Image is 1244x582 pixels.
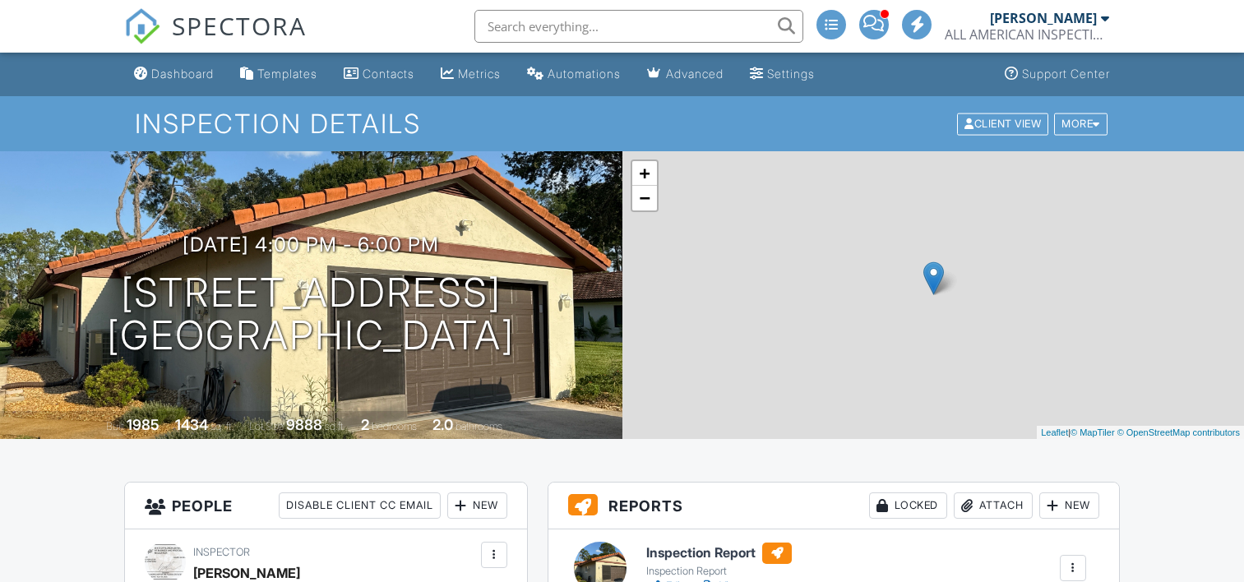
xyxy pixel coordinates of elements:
[106,420,124,432] span: Built
[1041,427,1068,437] a: Leaflet
[666,67,724,81] div: Advanced
[257,67,317,81] div: Templates
[210,420,234,432] span: sq. ft.
[286,416,322,433] div: 9888
[632,186,657,210] a: Zoom out
[945,26,1109,43] div: ALL AMERICAN INSPECTION SERVICES
[1037,426,1244,440] div: |
[361,416,369,433] div: 2
[125,483,526,529] h3: People
[458,67,501,81] div: Metrics
[955,117,1052,129] a: Client View
[127,416,160,433] div: 1985
[325,420,345,432] span: sq.ft.
[1022,67,1110,81] div: Support Center
[249,420,284,432] span: Lot Size
[743,59,821,90] a: Settings
[447,492,507,519] div: New
[990,10,1097,26] div: [PERSON_NAME]
[767,67,815,81] div: Settings
[434,59,507,90] a: Metrics
[1117,427,1240,437] a: © OpenStreetMap contributors
[548,67,621,81] div: Automations
[456,420,502,432] span: bathrooms
[998,59,1117,90] a: Support Center
[183,233,439,256] h3: [DATE] 4:00 pm - 6:00 pm
[548,483,1119,529] h3: Reports
[172,8,307,43] span: SPECTORA
[337,59,421,90] a: Contacts
[372,420,417,432] span: bedrooms
[279,492,441,519] div: Disable Client CC Email
[127,59,220,90] a: Dashboard
[640,59,730,90] a: Advanced
[646,543,792,579] a: Inspection Report Inspection Report
[646,543,792,564] h6: Inspection Report
[1039,492,1099,519] div: New
[135,109,1109,138] h1: Inspection Details
[954,492,1033,519] div: Attach
[632,161,657,186] a: Zoom in
[1071,427,1115,437] a: © MapTiler
[151,67,214,81] div: Dashboard
[1054,113,1108,135] div: More
[957,113,1048,135] div: Client View
[124,22,307,57] a: SPECTORA
[432,416,453,433] div: 2.0
[520,59,627,90] a: Automations (Advanced)
[234,59,324,90] a: Templates
[646,565,792,578] div: Inspection Report
[193,546,250,558] span: Inspector
[107,271,515,358] h1: [STREET_ADDRESS] [GEOGRAPHIC_DATA]
[869,492,947,519] div: Locked
[175,416,208,433] div: 1434
[124,8,160,44] img: The Best Home Inspection Software - Spectora
[363,67,414,81] div: Contacts
[474,10,803,43] input: Search everything...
